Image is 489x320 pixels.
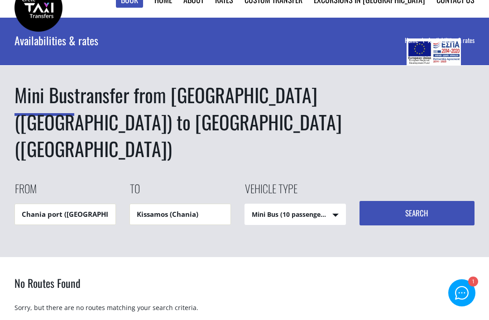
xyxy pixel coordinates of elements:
a: Home [405,35,428,45]
li: Availabilities & rates [428,36,475,45]
p: Sorry, but there are no routes matching your search criteria. [14,303,474,320]
button: Search [360,201,475,225]
label: Vehicle type [244,181,297,204]
div: 1 [468,277,477,287]
label: To [129,181,140,204]
label: From [14,181,37,204]
input: Drop-off location [129,204,231,225]
span: Mini Bus [14,81,74,116]
a: Crete Taxi Transfers | Taxi transfer from Chania port (Souda) to Kissamos (Chania) | Crete Taxi T... [14,2,62,11]
input: Pickup location [14,204,116,225]
h2: No Routes Found [14,275,474,303]
h1: transfer from [GEOGRAPHIC_DATA] ([GEOGRAPHIC_DATA]) to [GEOGRAPHIC_DATA] ([GEOGRAPHIC_DATA]) [14,81,474,162]
div: Availabilities & rates [14,18,265,63]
